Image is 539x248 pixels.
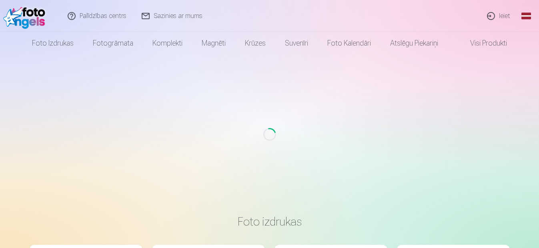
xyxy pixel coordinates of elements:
a: Krūzes [235,32,275,54]
a: Komplekti [143,32,192,54]
a: Visi produkti [448,32,517,54]
a: Foto kalendāri [318,32,381,54]
h3: Foto izdrukas [36,214,503,229]
a: Fotogrāmata [83,32,143,54]
img: /fa1 [3,3,49,29]
a: Magnēti [192,32,235,54]
a: Suvenīri [275,32,318,54]
a: Foto izdrukas [22,32,83,54]
a: Atslēgu piekariņi [381,32,448,54]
